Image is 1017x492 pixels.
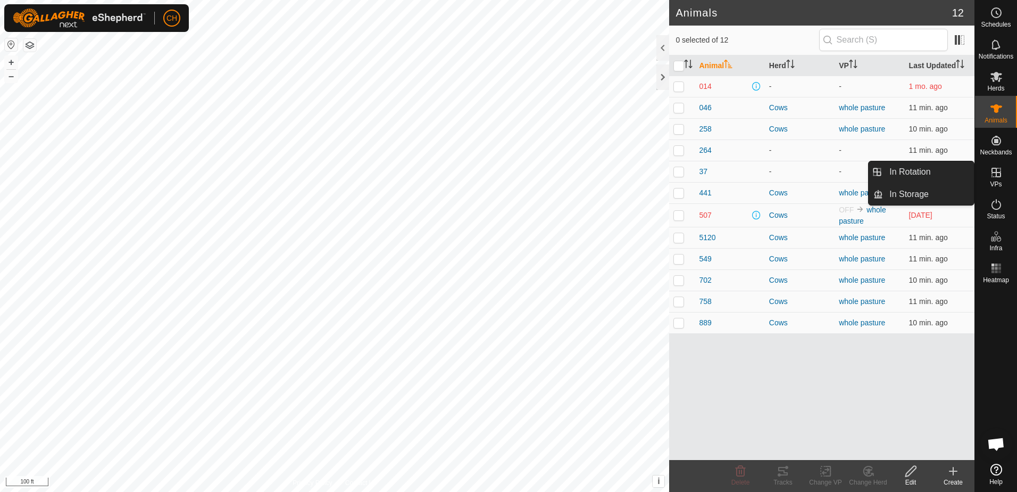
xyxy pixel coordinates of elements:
span: In Rotation [889,166,930,178]
div: - [769,81,830,92]
button: Map Layers [23,39,36,52]
div: Cows [769,253,830,265]
span: In Storage [889,188,929,201]
th: Animal [695,55,764,76]
span: 702 [699,275,711,286]
a: Contact Us [345,478,377,488]
button: – [5,70,18,83]
h2: Animals [676,6,952,19]
div: Cows [769,317,830,329]
span: 0 selected of 12 [676,35,819,46]
span: Status [987,213,1005,219]
span: Oct 2, 2025, 11:02 AM [909,297,948,306]
span: CH [166,13,177,24]
a: whole pasture [839,125,885,133]
span: 549 [699,253,711,265]
div: Create [932,478,974,487]
p-sorticon: Activate to sort [684,61,693,70]
div: Cows [769,296,830,307]
app-display-virtual-paddock-transition: - [839,167,841,176]
div: Change VP [804,478,847,487]
th: Last Updated [905,55,974,76]
span: 758 [699,296,711,307]
button: i [653,475,664,487]
p-sorticon: Activate to sort [786,61,795,70]
input: Search (S) [819,29,948,51]
a: whole pasture [839,103,885,112]
span: Neckbands [980,149,1012,155]
span: 5120 [699,232,715,243]
span: OFF [839,206,854,214]
a: whole pasture [839,255,885,263]
span: Heatmap [983,277,1009,283]
span: VPs [990,181,1002,187]
img: to [856,205,864,214]
a: whole pasture [839,233,885,242]
a: whole pasture [839,188,885,197]
span: Animals [985,117,1007,124]
div: - [769,166,830,177]
span: 37 [699,166,707,177]
a: In Storage [883,184,974,205]
span: Delete [731,479,750,486]
app-display-virtual-paddock-transition: - [839,146,841,154]
span: 889 [699,317,711,329]
li: In Storage [869,184,974,205]
button: Reset Map [5,38,18,51]
span: Aug 9, 2025, 9:17 PM [909,82,942,91]
div: Cows [769,124,830,135]
span: Oct 2, 2025, 11:02 AM [909,276,948,284]
span: Oct 2, 2025, 11:02 AM [909,318,948,327]
div: Cows [769,210,830,221]
a: whole pasture [839,276,885,284]
th: VP [835,55,904,76]
div: - [769,145,830,156]
app-display-virtual-paddock-transition: - [839,82,841,91]
p-sorticon: Activate to sort [849,61,857,70]
div: Edit [889,478,932,487]
span: Infra [989,245,1002,251]
span: 258 [699,124,711,135]
th: Herd [765,55,835,76]
div: Change Herd [847,478,889,487]
span: Oct 2, 2025, 11:02 AM [909,103,948,112]
span: Notifications [979,53,1013,60]
span: Oct 2, 2025, 11:02 AM [909,233,948,242]
a: Privacy Policy [293,478,332,488]
span: Schedules [981,21,1011,28]
div: Cows [769,102,830,113]
span: Oct 2, 2025, 11:02 AM [909,146,948,154]
a: whole pasture [839,206,886,225]
span: Oct 2, 2025, 11:02 AM [909,125,948,133]
span: 264 [699,145,711,156]
div: Open chat [980,428,1012,460]
span: 014 [699,81,711,92]
span: Herds [987,85,1004,92]
span: 507 [699,210,711,221]
p-sorticon: Activate to sort [956,61,964,70]
span: Help [989,479,1003,485]
div: Cows [769,275,830,286]
p-sorticon: Activate to sort [724,61,732,70]
img: Gallagher Logo [13,9,146,28]
span: Oct 2, 2025, 11:02 AM [909,255,948,263]
span: 441 [699,187,711,199]
a: whole pasture [839,318,885,327]
a: In Rotation [883,161,974,183]
div: Tracks [762,478,804,487]
li: In Rotation [869,161,974,183]
a: whole pasture [839,297,885,306]
span: 12 [952,5,964,21]
a: Help [975,460,1017,489]
div: Cows [769,187,830,199]
span: 046 [699,102,711,113]
span: i [657,477,660,486]
div: Cows [769,232,830,243]
span: Sep 16, 2025, 2:17 PM [909,211,932,219]
button: + [5,56,18,69]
